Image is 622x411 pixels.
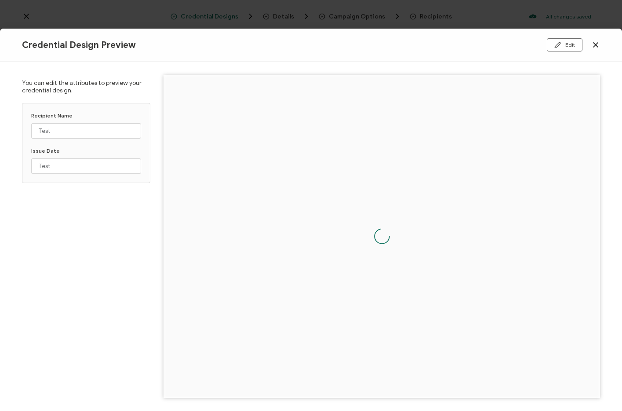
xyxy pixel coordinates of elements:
[22,40,136,51] span: Credential Design Preview
[31,112,141,119] p: Recipient Name
[22,79,150,94] p: You can edit the attributes to preview your credential design.
[547,38,582,51] button: Edit
[31,123,141,139] input: [attribute.tag]
[578,369,622,411] iframe: Chat Widget
[31,147,141,154] p: Issue Date
[31,158,141,174] input: [attribute.tag]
